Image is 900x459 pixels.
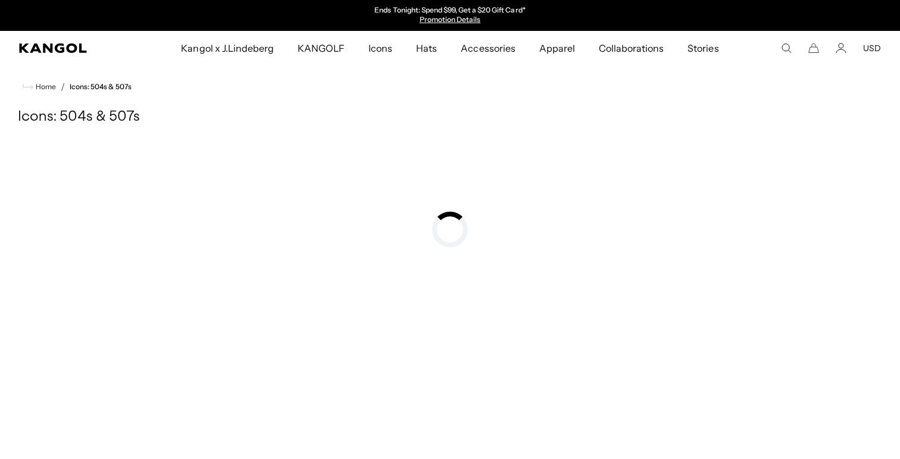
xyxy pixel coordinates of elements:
[836,43,846,54] a: Account
[286,31,357,65] a: KANGOLF
[357,31,404,65] a: Icons
[461,31,515,65] span: Accessories
[599,31,664,65] span: Collaborations
[33,83,56,91] span: Home
[416,31,437,65] span: Hats
[587,31,676,65] a: Collaborations
[539,31,575,65] span: Apparel
[327,6,573,25] div: 1 of 2
[527,31,587,65] a: Apparel
[298,31,345,65] span: KANGOLF
[18,108,882,126] h1: Icons: 504s & 507s
[687,31,718,65] span: Stories
[23,81,56,92] a: Home
[368,31,392,65] span: Icons
[19,43,119,53] a: Kangol
[327,6,573,25] slideshow-component: Announcement bar
[374,6,525,15] p: Ends Tonight: Spend $99, Get a $20 Gift Card*
[169,31,286,65] a: Kangol x J.Lindeberg
[420,15,480,24] a: Promotion Details
[676,31,730,65] a: Stories
[449,31,527,65] a: Accessories
[56,80,65,94] li: /
[327,6,573,25] div: Announcement
[808,43,819,54] button: Cart
[70,83,132,91] a: Icons: 504s & 507s
[863,43,881,54] button: USD
[181,31,274,65] span: Kangol x J.Lindeberg
[404,31,449,65] a: Hats
[781,43,792,54] summary: Search here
